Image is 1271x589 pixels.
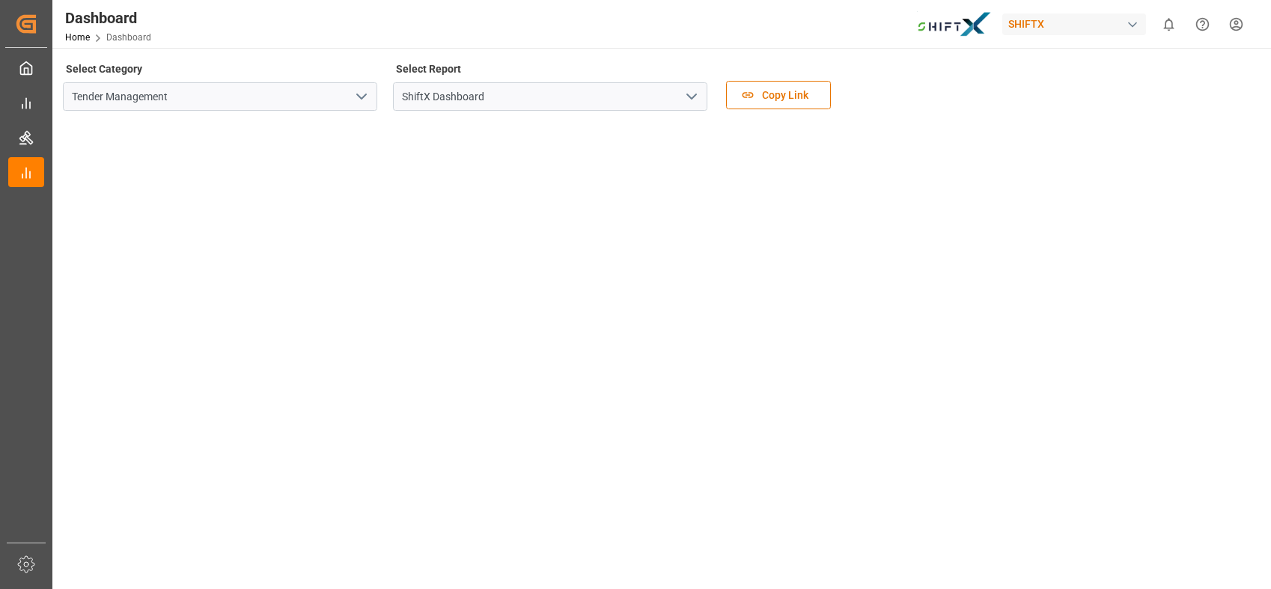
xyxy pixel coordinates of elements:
a: Home [65,32,90,43]
button: open menu [680,85,702,109]
img: Bildschirmfoto%202024-11-13%20um%2009.31.44.png_1731487080.png [917,11,992,37]
button: Help Center [1186,7,1219,41]
div: Dashboard [65,7,151,29]
label: Select Report [393,58,463,79]
input: Type to search/select [393,82,707,111]
button: SHIFTX [1002,10,1152,38]
label: Select Category [63,58,144,79]
button: show 0 new notifications [1152,7,1186,41]
button: Copy Link [726,81,831,109]
input: Type to search/select [63,82,377,111]
div: SHIFTX [1002,13,1146,35]
span: Copy Link [755,88,816,103]
button: open menu [350,85,372,109]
